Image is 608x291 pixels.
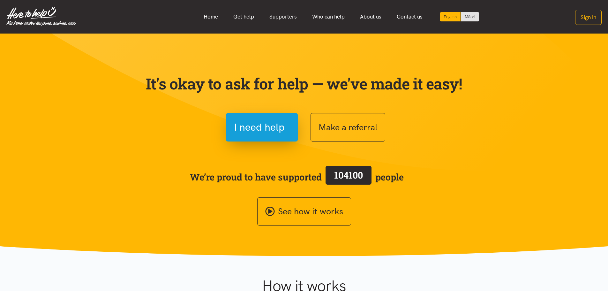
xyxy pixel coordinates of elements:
span: I need help [234,119,285,135]
button: Make a referral [311,113,385,142]
a: About us [352,10,389,24]
span: 104100 [334,169,363,181]
a: Supporters [262,10,304,24]
a: Contact us [389,10,430,24]
button: I need help [226,113,298,142]
a: Who can help [304,10,352,24]
span: We’re proud to have supported people [190,165,404,189]
a: 104100 [322,165,375,189]
img: Home [6,7,76,26]
a: See how it works [257,197,351,226]
button: Sign in [575,10,602,25]
p: It's okay to ask for help — we've made it easy! [145,74,464,93]
div: Language toggle [440,12,479,21]
a: Home [196,10,226,24]
a: Switch to Te Reo Māori [461,12,479,21]
div: Current language [440,12,461,21]
a: Get help [226,10,262,24]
